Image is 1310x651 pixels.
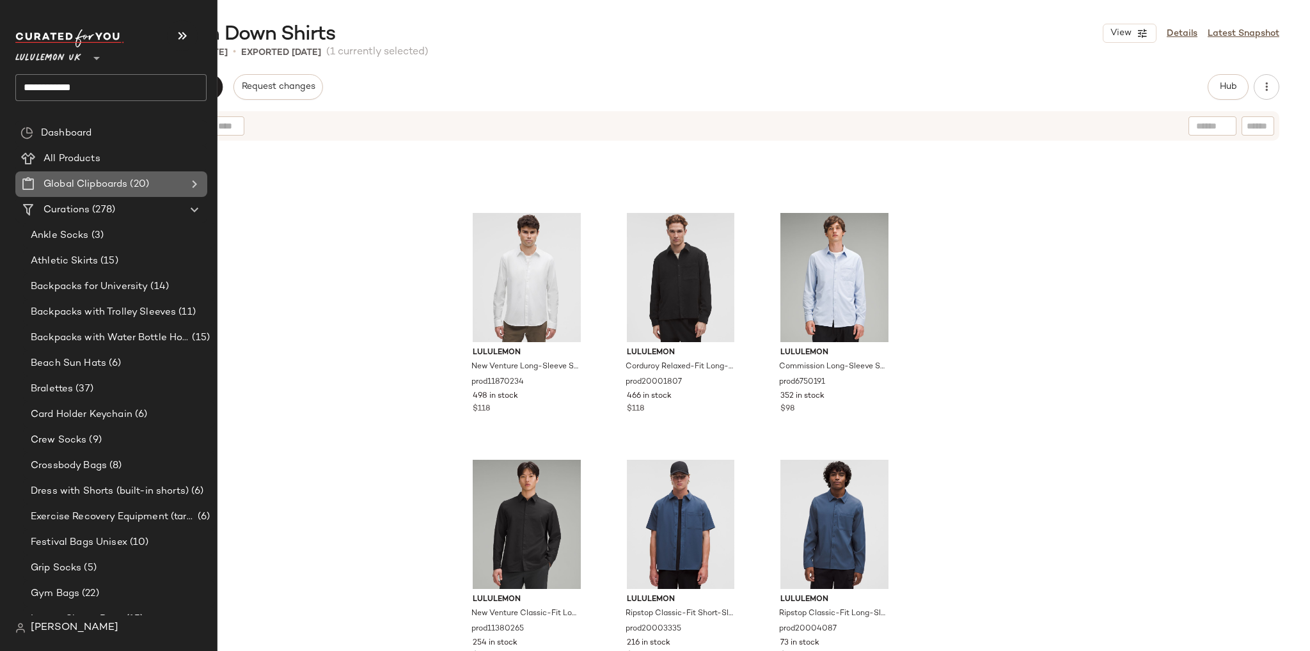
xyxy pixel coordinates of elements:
span: prod20001807 [626,377,682,388]
span: (15) [189,331,210,345]
img: LM3GA7S_0001_1 [617,213,745,342]
span: Lululemon UK [15,43,81,67]
span: All Products [43,152,100,166]
span: 254 in stock [473,638,517,649]
span: Gym Bags [31,586,79,601]
a: Details [1167,27,1197,40]
span: Beach Sun Hats [31,356,106,371]
span: prod20004087 [779,624,837,635]
span: Hub [1219,82,1237,92]
span: View [1110,28,1132,38]
span: (20) [127,177,149,192]
span: (3) [89,228,104,243]
span: (10) [127,535,149,550]
span: $98 [780,404,794,415]
span: (11) [176,305,196,320]
span: (22) [79,586,99,601]
span: (1 currently selected) [326,45,429,60]
span: lululemon [473,594,581,606]
span: (5) [81,561,96,576]
span: • [233,45,236,60]
span: Dashboard [41,126,91,141]
button: Hub [1208,74,1249,100]
span: 466 in stock [627,391,672,402]
span: (278) [90,203,115,217]
span: (15) [123,612,144,627]
span: Crew Socks [31,433,86,448]
img: LM3FSIS_071150_1 [770,460,899,589]
span: New Venture Classic-Fit Long-Sleeve Shirt [471,608,580,620]
button: Request changes [233,74,323,100]
span: Exercise Recovery Equipment (target mobility + muscle recovery equipment) [31,510,195,524]
span: prod6750191 [779,377,825,388]
img: LM3FK0S_0002_1 [462,213,591,342]
span: prod11870234 [471,377,524,388]
span: lululemon [780,347,888,359]
span: Backpacks for University [31,279,148,294]
span: (6) [132,407,147,422]
img: svg%3e [15,623,26,633]
span: prod11380265 [471,624,524,635]
span: Laptop Sleeve Bags [31,612,123,627]
span: Ripstop Classic-Fit Long-Sleeve Shirt [779,608,887,620]
img: svg%3e [20,127,33,139]
span: lululemon [627,594,735,606]
span: Backpacks with Water Bottle Holder [31,331,189,345]
button: View [1103,24,1156,43]
img: LM3EI8S_0001_1 [462,460,591,589]
span: lululemon [473,347,581,359]
span: (37) [73,382,93,396]
span: Request changes [241,82,315,92]
img: cfy_white_logo.C9jOOHJF.svg [15,29,124,47]
span: (8) [107,459,122,473]
span: 352 in stock [780,391,825,402]
a: Latest Snapshot [1208,27,1279,40]
span: 216 in stock [627,638,670,649]
span: Curations [43,203,90,217]
span: 498 in stock [473,391,518,402]
p: Exported [DATE] [241,46,321,59]
span: Bralettes [31,382,73,396]
span: Grip Socks [31,561,81,576]
span: (6) [189,484,203,499]
span: Backpacks with Trolley Sleeves [31,305,176,320]
span: (14) [148,279,169,294]
span: lululemon [780,594,888,606]
span: Dress with Shorts (built-in shorts) [31,484,189,499]
span: Commission Long-Sleeve Shirt Pocket [779,361,887,373]
span: Card Holder Keychain [31,407,132,422]
span: lululemon [627,347,735,359]
span: Athletic Skirts [31,254,98,269]
span: Crossbody Bags [31,459,107,473]
span: $118 [473,404,490,415]
span: $118 [627,404,644,415]
span: New Venture Long-Sleeve Shirt Slim-Fit [471,361,580,373]
img: LM3FB2S_048568_1 [770,213,899,342]
span: [PERSON_NAME] [31,620,118,636]
span: Corduroy Relaxed-Fit Long-Sleeve Button-Up Shirt [626,361,734,373]
span: Global Clipboards [43,177,127,192]
span: (9) [86,433,101,448]
span: 73 in stock [780,638,819,649]
span: Ripstop Classic-Fit Short-Sleeve Shirt [626,608,734,620]
span: prod20003335 [626,624,681,635]
span: (6) [195,510,210,524]
span: (6) [106,356,121,371]
span: Festival Bags Unisex [31,535,127,550]
span: Ankle Socks [31,228,89,243]
img: LM3FSBS_071150_1 [617,460,745,589]
span: (15) [98,254,118,269]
